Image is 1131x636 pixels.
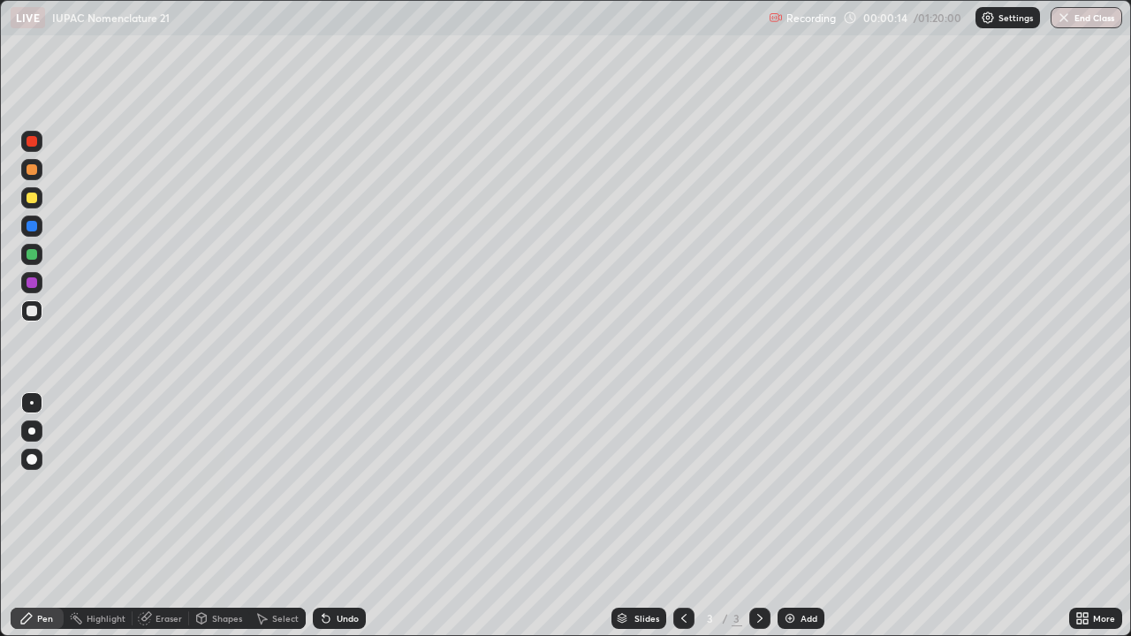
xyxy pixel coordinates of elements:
img: class-settings-icons [981,11,995,25]
div: Pen [37,614,53,623]
button: End Class [1051,7,1122,28]
div: Undo [337,614,359,623]
p: Settings [998,13,1033,22]
p: IUPAC Nomenclature 21 [52,11,170,25]
div: Shapes [212,614,242,623]
div: 3 [732,610,742,626]
div: Eraser [156,614,182,623]
div: Select [272,614,299,623]
div: / [723,613,728,624]
div: Add [801,614,817,623]
img: end-class-cross [1057,11,1071,25]
img: add-slide-button [783,611,797,625]
p: LIVE [16,11,40,25]
div: Highlight [87,614,125,623]
img: recording.375f2c34.svg [769,11,783,25]
div: Slides [634,614,659,623]
p: Recording [786,11,836,25]
div: More [1093,614,1115,623]
div: 3 [702,613,719,624]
